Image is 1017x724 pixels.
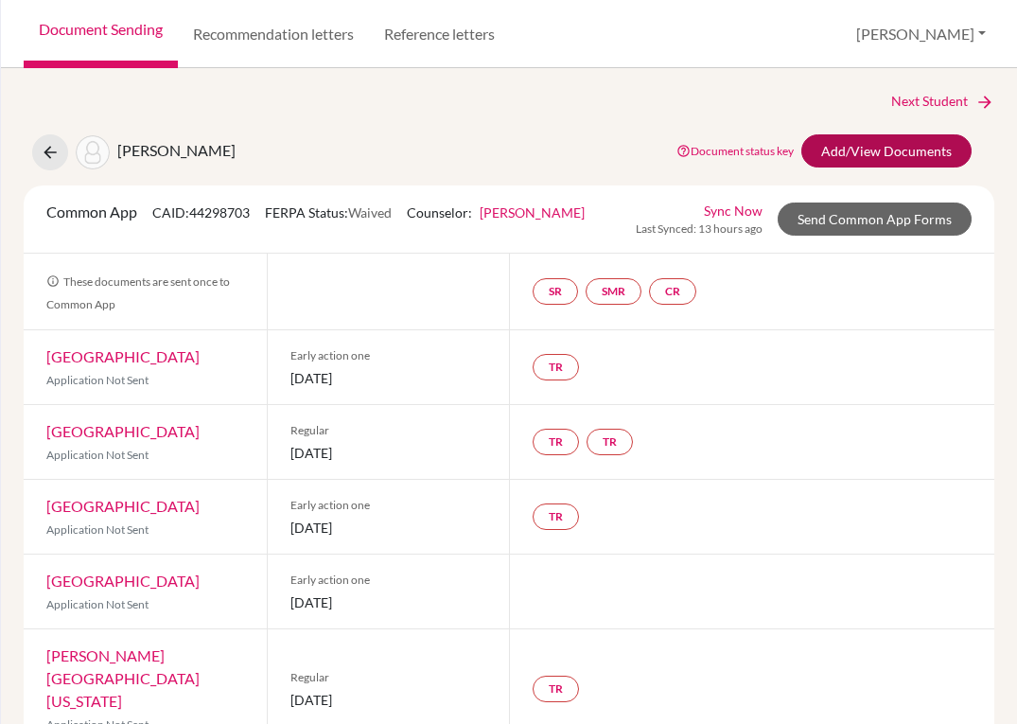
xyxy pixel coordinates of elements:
[46,203,137,221] span: Common App
[46,448,149,462] span: Application Not Sent
[891,91,994,112] a: Next Student
[46,347,200,365] a: [GEOGRAPHIC_DATA]
[480,204,585,221] a: [PERSON_NAME]
[676,144,794,158] a: Document status key
[46,497,200,515] a: [GEOGRAPHIC_DATA]
[290,347,487,364] span: Early action one
[290,368,487,388] span: [DATE]
[290,422,487,439] span: Regular
[152,204,250,221] span: CAID: 44298703
[46,646,200,710] a: [PERSON_NAME][GEOGRAPHIC_DATA][US_STATE]
[290,572,487,589] span: Early action one
[848,16,994,52] button: [PERSON_NAME]
[649,278,696,305] a: CR
[348,204,392,221] span: Waived
[117,141,236,159] span: [PERSON_NAME]
[533,676,579,702] a: TR
[587,429,633,455] a: TR
[407,204,585,221] span: Counselor:
[46,274,230,311] span: These documents are sent once to Common App
[533,503,579,530] a: TR
[46,422,200,440] a: [GEOGRAPHIC_DATA]
[290,592,487,612] span: [DATE]
[636,221,763,238] span: Last Synced: 13 hours ago
[290,690,487,710] span: [DATE]
[46,597,149,611] span: Application Not Sent
[704,201,763,221] a: Sync Now
[290,497,487,514] span: Early action one
[778,203,972,236] a: Send Common App Forms
[801,134,972,168] a: Add/View Documents
[290,443,487,463] span: [DATE]
[533,278,578,305] a: SR
[586,278,641,305] a: SMR
[533,429,579,455] a: TR
[533,354,579,380] a: TR
[46,522,149,537] span: Application Not Sent
[46,572,200,590] a: [GEOGRAPHIC_DATA]
[290,669,487,686] span: Regular
[265,204,392,221] span: FERPA Status:
[290,518,487,538] span: [DATE]
[46,373,149,387] span: Application Not Sent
